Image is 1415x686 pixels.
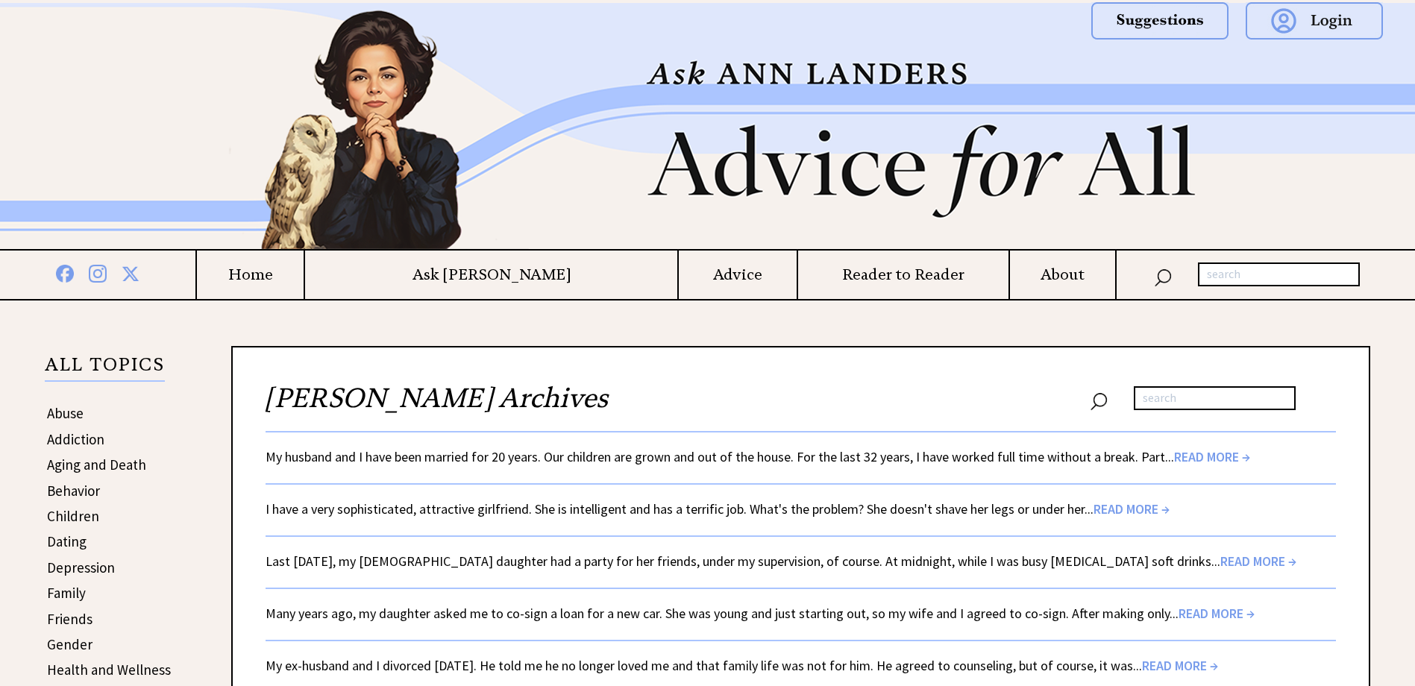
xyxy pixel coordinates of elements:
a: Depression [47,558,115,576]
p: ALL TOPICS [45,356,165,382]
a: Home [197,265,304,284]
a: Last [DATE], my [DEMOGRAPHIC_DATA] daughter had a party for her friends, under my supervision, of... [266,553,1296,570]
img: x%20blue.png [122,262,139,283]
span: READ MORE → [1094,500,1170,517]
span: READ MORE → [1174,448,1250,465]
a: Addiction [47,430,104,448]
img: search_nav.png [1154,265,1172,287]
img: facebook%20blue.png [56,262,74,283]
a: Gender [47,635,92,653]
a: About [1010,265,1115,284]
a: Ask [PERSON_NAME] [305,265,677,284]
span: READ MORE → [1142,657,1218,674]
input: search [1134,386,1296,410]
a: Family [47,584,86,602]
a: Dating [47,532,87,550]
a: I have a very sophisticated, attractive girlfriend. She is intelligent and has a terrific job. Wh... [266,500,1170,517]
a: My ex-husband and I divorced [DATE]. He told me he no longer loved me and that family life was no... [266,657,1218,674]
a: Aging and Death [47,456,146,473]
h2: [PERSON_NAME] Archives [266,380,1336,431]
a: Reader to Reader [798,265,1009,284]
img: right_new2.png [1245,3,1252,249]
img: search_nav.png [1090,389,1108,411]
a: My husband and I have been married for 20 years. Our children are grown and out of the house. For... [266,448,1250,465]
a: Abuse [47,404,84,422]
img: login.png [1246,2,1383,40]
a: Advice [679,265,796,284]
a: Many years ago, my daughter asked me to co-sign a loan for a new car. She was young and just star... [266,605,1255,622]
span: READ MORE → [1220,553,1296,570]
img: header2b_v1.png [171,3,1245,249]
span: READ MORE → [1179,605,1255,622]
img: suggestions.png [1091,2,1229,40]
a: Behavior [47,482,100,500]
input: search [1198,262,1360,286]
img: instagram%20blue.png [89,262,107,283]
a: Friends [47,610,92,628]
a: Children [47,507,99,525]
a: Health and Wellness [47,661,171,679]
